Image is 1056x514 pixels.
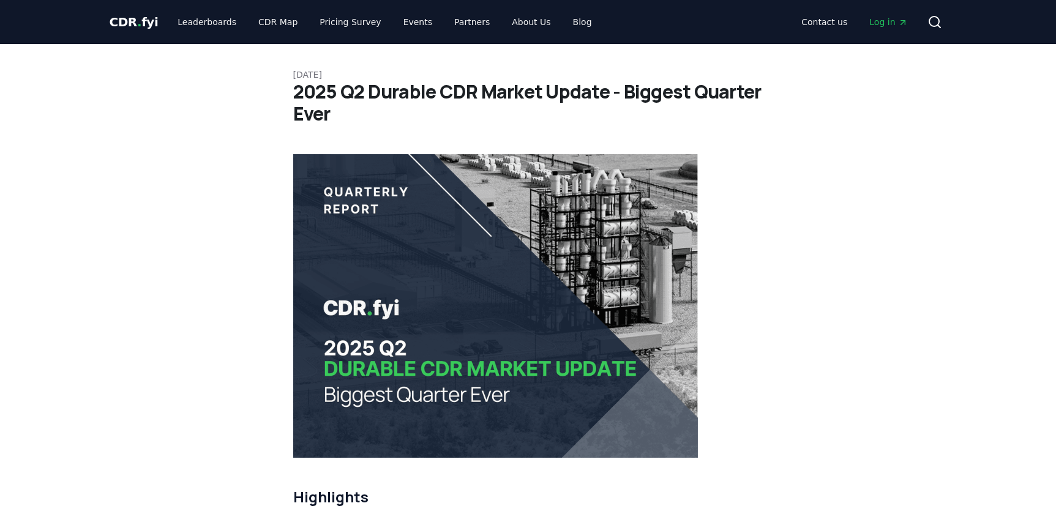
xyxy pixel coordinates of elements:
a: Partners [444,11,500,33]
a: CDR Map [249,11,307,33]
h1: 2025 Q2 Durable CDR Market Update - Biggest Quarter Ever [293,81,763,125]
span: CDR fyi [110,15,159,29]
span: Log in [869,16,907,28]
a: Events [394,11,442,33]
a: About Us [502,11,560,33]
span: . [137,15,141,29]
nav: Main [168,11,601,33]
a: Log in [859,11,917,33]
a: Contact us [792,11,857,33]
a: Blog [563,11,602,33]
a: Pricing Survey [310,11,391,33]
a: CDR.fyi [110,13,159,31]
img: blog post image [293,154,698,458]
h2: Highlights [293,487,698,507]
nav: Main [792,11,917,33]
a: Leaderboards [168,11,246,33]
p: [DATE] [293,69,763,81]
